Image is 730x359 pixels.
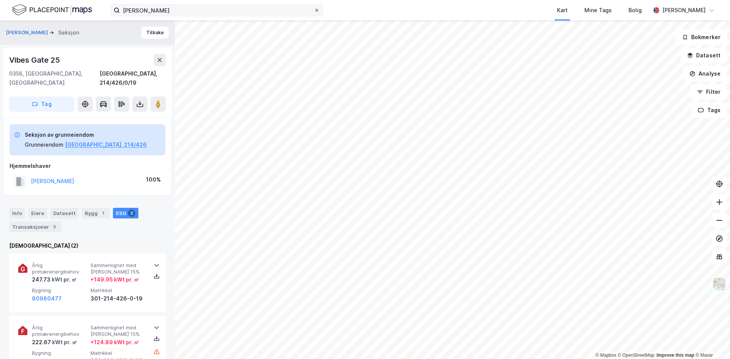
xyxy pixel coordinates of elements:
span: Bygning [32,350,87,356]
div: 2 [128,209,135,217]
span: Årlig primærenergibehov [32,262,87,275]
div: Datasett [50,208,79,218]
div: + 149.95 kWt pr. ㎡ [90,275,139,284]
div: 1 [99,209,107,217]
div: ESG [113,208,138,218]
div: Bygg [82,208,110,218]
div: Info [9,208,25,218]
div: 247.73 [32,275,77,284]
div: 301-214-426-0-19 [90,294,146,303]
div: [PERSON_NAME] [662,6,706,15]
span: Matrikkel [90,350,146,356]
span: Sammenlignet med [PERSON_NAME] 15% [90,262,146,275]
div: Bolig [628,6,642,15]
div: Seksjon [58,28,79,37]
button: Analyse [683,66,727,81]
input: Søk på adresse, matrikkel, gårdeiere, leietakere eller personer [120,5,314,16]
div: kWt pr. ㎡ [51,338,77,347]
div: Transaksjoner [9,221,61,232]
button: Bokmerker [676,30,727,45]
button: Tag [9,96,75,112]
span: Matrikkel [90,287,146,294]
div: Hjemmelshaver [10,161,165,171]
div: kWt pr. ㎡ [51,275,77,284]
div: Eiere [28,208,47,218]
button: [PERSON_NAME] [6,29,49,36]
div: 100% [146,175,161,184]
button: Datasett [681,48,727,63]
button: Tags [692,103,727,118]
a: Improve this map [657,353,694,358]
div: 3 [51,223,58,231]
div: Kontrollprogram for chat [692,323,730,359]
button: [GEOGRAPHIC_DATA], 214/426 [65,140,147,149]
div: Seksjon av grunneiendom [25,130,147,139]
div: Vibes Gate 25 [9,54,61,66]
div: + 124.89 kWt pr. ㎡ [90,338,139,347]
div: 0356, [GEOGRAPHIC_DATA], [GEOGRAPHIC_DATA] [9,69,100,87]
div: Mine Tags [584,6,612,15]
iframe: Chat Widget [692,323,730,359]
div: Kart [557,6,568,15]
div: [DEMOGRAPHIC_DATA] (2) [9,241,166,250]
div: [GEOGRAPHIC_DATA], 214/426/0/19 [100,69,166,87]
img: logo.f888ab2527a4732fd821a326f86c7f29.svg [12,3,92,17]
a: OpenStreetMap [618,353,655,358]
button: Tilbake [141,27,169,39]
img: Z [712,277,727,291]
span: Bygning [32,287,87,294]
span: Sammenlignet med [PERSON_NAME] 15% [90,324,146,338]
span: Årlig primærenergibehov [32,324,87,338]
div: 222.67 [32,338,77,347]
div: Grunneiendom [25,140,63,149]
button: Filter [690,84,727,100]
a: Mapbox [595,353,616,358]
button: 80980477 [32,294,62,303]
